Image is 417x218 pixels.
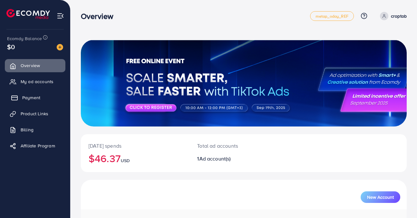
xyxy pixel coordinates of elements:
span: Overview [21,62,40,69]
a: croptob [377,12,407,20]
iframe: Chat [390,189,412,213]
a: Product Links [5,107,65,120]
p: [DATE] spends [89,142,182,150]
span: Payment [22,94,40,101]
span: Ecomdy Balance [7,35,42,42]
p: Total ad accounts [197,142,263,150]
span: Billing [21,126,33,133]
img: logo [6,9,50,19]
button: New Account [361,191,400,203]
a: metap_oday_REF [310,11,354,21]
span: metap_oday_REF [316,14,348,18]
h3: Overview [81,12,118,21]
img: image [57,44,63,50]
a: Billing [5,123,65,136]
span: New Account [367,195,394,199]
a: Affiliate Program [5,139,65,152]
span: USD [121,157,130,164]
h2: $46.37 [89,152,182,164]
span: My ad accounts [21,78,53,85]
a: Payment [5,91,65,104]
span: Product Links [21,110,48,117]
img: menu [57,12,64,20]
span: Ad account(s) [199,155,231,162]
span: $0 [7,42,15,51]
h2: 1 [197,156,263,162]
p: croptob [391,12,407,20]
a: My ad accounts [5,75,65,88]
a: Overview [5,59,65,72]
span: Affiliate Program [21,143,55,149]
